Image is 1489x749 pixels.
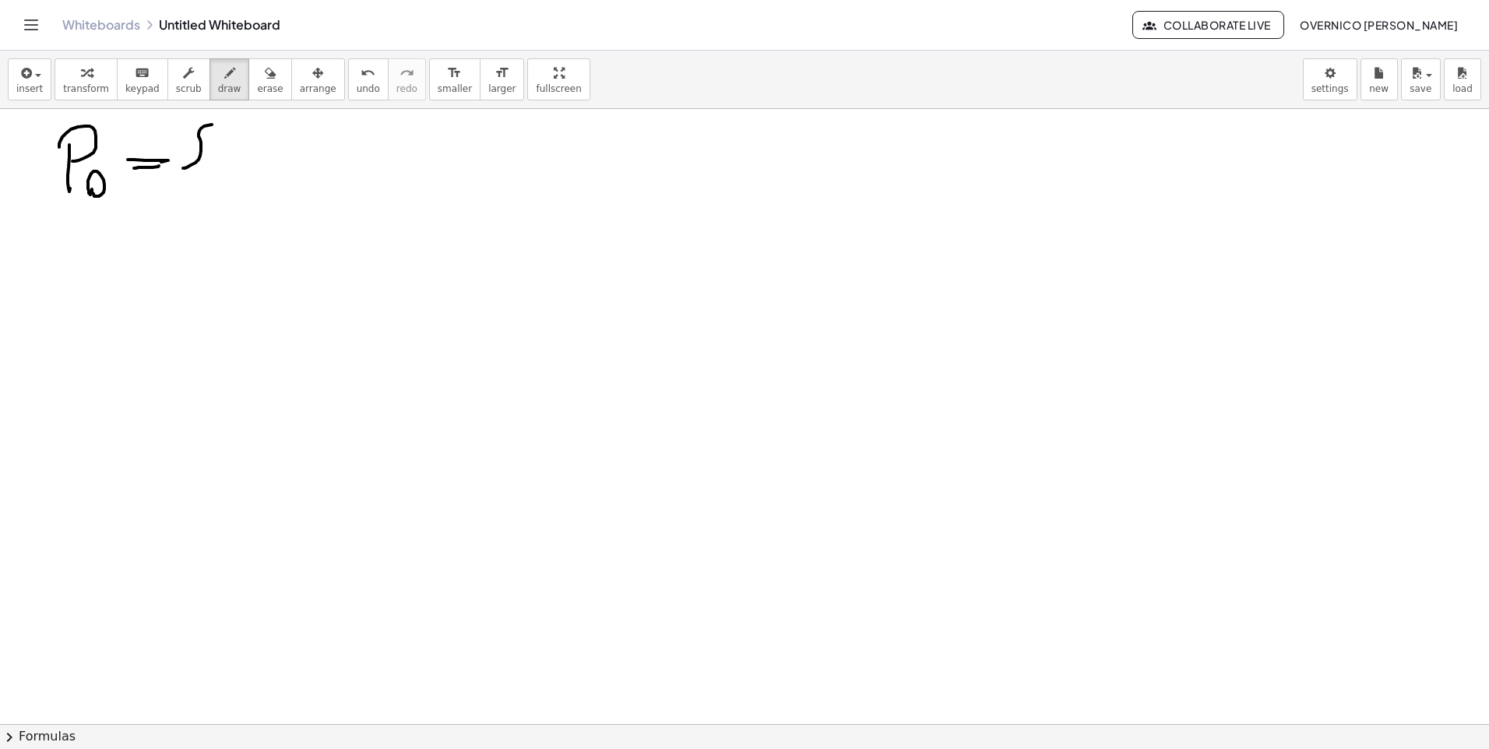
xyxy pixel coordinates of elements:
[1300,18,1458,32] span: OverNico [PERSON_NAME]
[527,58,590,100] button: fullscreen
[447,64,462,83] i: format_size
[429,58,480,100] button: format_sizesmaller
[218,83,241,94] span: draw
[536,83,581,94] span: fullscreen
[1410,83,1431,94] span: save
[361,64,375,83] i: undo
[488,83,516,94] span: larger
[1401,58,1441,100] button: save
[396,83,417,94] span: redo
[8,58,51,100] button: insert
[348,58,389,100] button: undoundo
[209,58,250,100] button: draw
[1452,83,1473,94] span: load
[55,58,118,100] button: transform
[480,58,524,100] button: format_sizelarger
[1303,58,1357,100] button: settings
[357,83,380,94] span: undo
[16,83,43,94] span: insert
[1361,58,1398,100] button: new
[257,83,283,94] span: erase
[63,83,109,94] span: transform
[388,58,426,100] button: redoredo
[1146,18,1270,32] span: Collaborate Live
[300,83,336,94] span: arrange
[135,64,150,83] i: keyboard
[1311,83,1349,94] span: settings
[1287,11,1470,39] button: OverNico [PERSON_NAME]
[19,12,44,37] button: Toggle navigation
[400,64,414,83] i: redo
[1132,11,1283,39] button: Collaborate Live
[438,83,472,94] span: smaller
[176,83,202,94] span: scrub
[291,58,345,100] button: arrange
[62,17,140,33] a: Whiteboards
[125,83,160,94] span: keypad
[1369,83,1389,94] span: new
[117,58,168,100] button: keyboardkeypad
[1444,58,1481,100] button: load
[495,64,509,83] i: format_size
[167,58,210,100] button: scrub
[248,58,291,100] button: erase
